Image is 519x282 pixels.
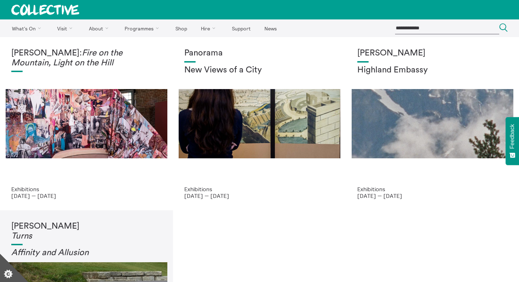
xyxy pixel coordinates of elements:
a: Collective Panorama June 2025 small file 8 Panorama New Views of a City Exhibitions [DATE] — [DATE] [173,37,346,210]
span: Feedback [509,124,515,149]
p: Exhibitions [11,186,162,192]
em: on [79,248,89,257]
a: Shop [169,19,193,37]
h1: [PERSON_NAME] [11,222,162,241]
a: About [83,19,117,37]
a: What's On [6,19,50,37]
h1: [PERSON_NAME] [357,48,508,58]
a: Hire [195,19,225,37]
a: Visit [51,19,82,37]
h1: [PERSON_NAME]: [11,48,162,68]
a: Support [226,19,257,37]
p: [DATE] — [DATE] [357,193,508,199]
em: Turns [11,232,32,240]
button: Feedback - Show survey [506,117,519,165]
p: [DATE] — [DATE] [11,193,162,199]
p: Exhibitions [184,186,335,192]
p: Exhibitions [357,186,508,192]
a: Programmes [119,19,168,37]
em: Fire on the Mountain, Light on the Hill [11,49,123,67]
h1: Panorama [184,48,335,58]
a: Solar wheels 17 [PERSON_NAME] Highland Embassy Exhibitions [DATE] — [DATE] [346,37,519,210]
h2: Highland Embassy [357,65,508,75]
a: News [258,19,283,37]
h2: New Views of a City [184,65,335,75]
p: [DATE] — [DATE] [184,193,335,199]
em: Affinity and Allusi [11,248,79,257]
